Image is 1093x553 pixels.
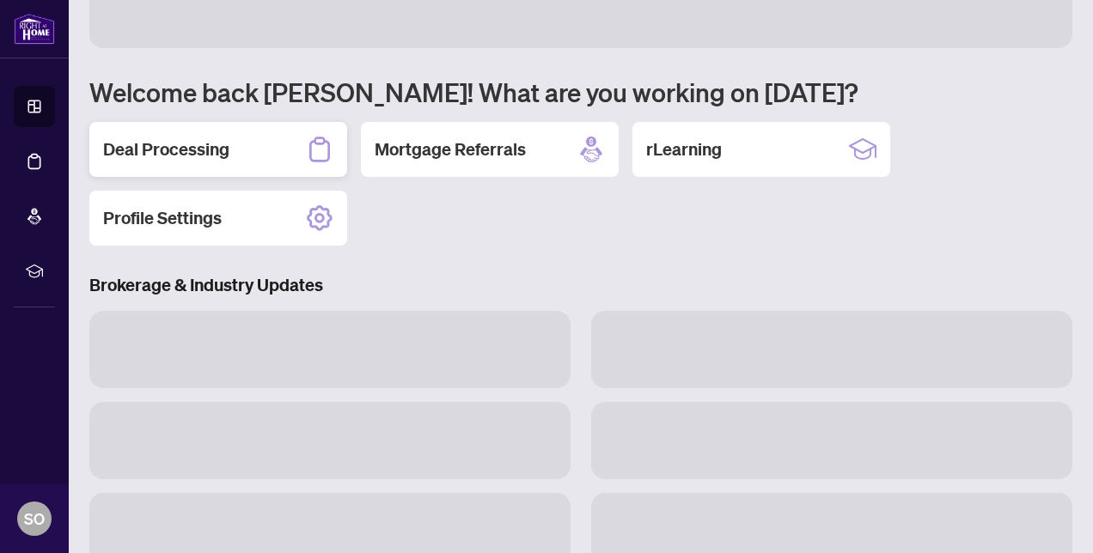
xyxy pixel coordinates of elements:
h2: Mortgage Referrals [375,137,526,161]
h2: rLearning [646,137,722,161]
h3: Brokerage & Industry Updates [89,273,1072,297]
h2: Profile Settings [103,206,222,230]
img: logo [14,13,55,45]
h1: Welcome back [PERSON_NAME]! What are you working on [DATE]? [89,76,1072,108]
span: SO [24,507,45,531]
h2: Deal Processing [103,137,229,161]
